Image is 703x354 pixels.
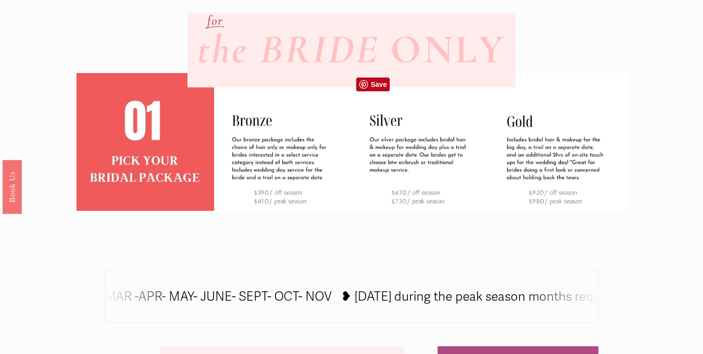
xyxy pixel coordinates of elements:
[214,73,352,211] img: PACKAGES FOR THE BRIDE
[489,73,627,211] img: PACKAGES FOR THE BRIDE
[62,73,228,211] img: bridal%2Bpackage.jpg
[390,25,505,74] strong: ONLY
[207,12,223,29] em: for
[14,289,332,305] tspan: ❥ peak season: MAR -APR- MAY- JUNE- SEPT- OCT- NOV
[197,25,379,74] em: the BRIDE
[352,73,489,211] img: PACKAGES FOR THE BRIDE
[2,159,22,213] a: Book Us
[356,78,390,91] a: Pin it!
